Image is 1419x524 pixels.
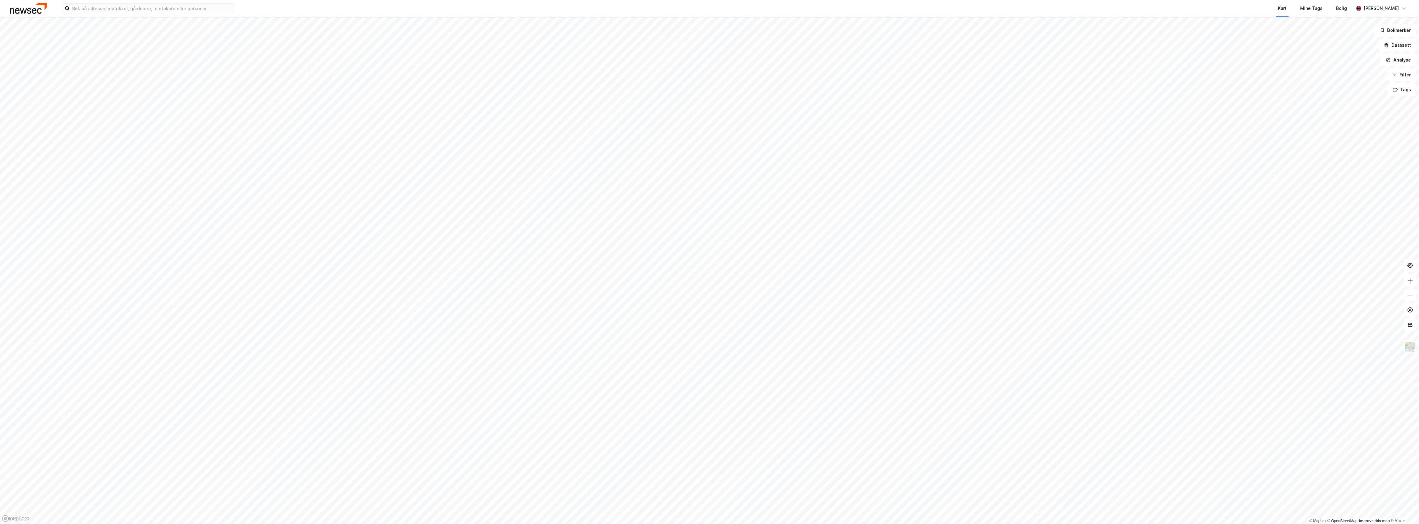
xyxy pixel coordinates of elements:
[1328,519,1358,523] a: OpenStreetMap
[2,515,29,522] a: Mapbox homepage
[1300,5,1323,12] div: Mine Tags
[70,4,235,13] input: Søk på adresse, matrikkel, gårdeiere, leietakere eller personer
[1387,69,1417,81] button: Filter
[1364,5,1399,12] div: [PERSON_NAME]
[1309,519,1326,523] a: Mapbox
[1388,494,1419,524] div: Kontrollprogram for chat
[10,3,47,14] img: newsec-logo.f6e21ccffca1b3a03d2d.png
[1278,5,1287,12] div: Kart
[1388,84,1417,96] button: Tags
[1404,341,1416,353] img: Z
[1388,494,1419,524] iframe: Chat Widget
[1359,519,1390,523] a: Improve this map
[1336,5,1347,12] div: Bolig
[1379,39,1417,51] button: Datasett
[1381,54,1417,66] button: Analyse
[1375,24,1417,37] button: Bokmerker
